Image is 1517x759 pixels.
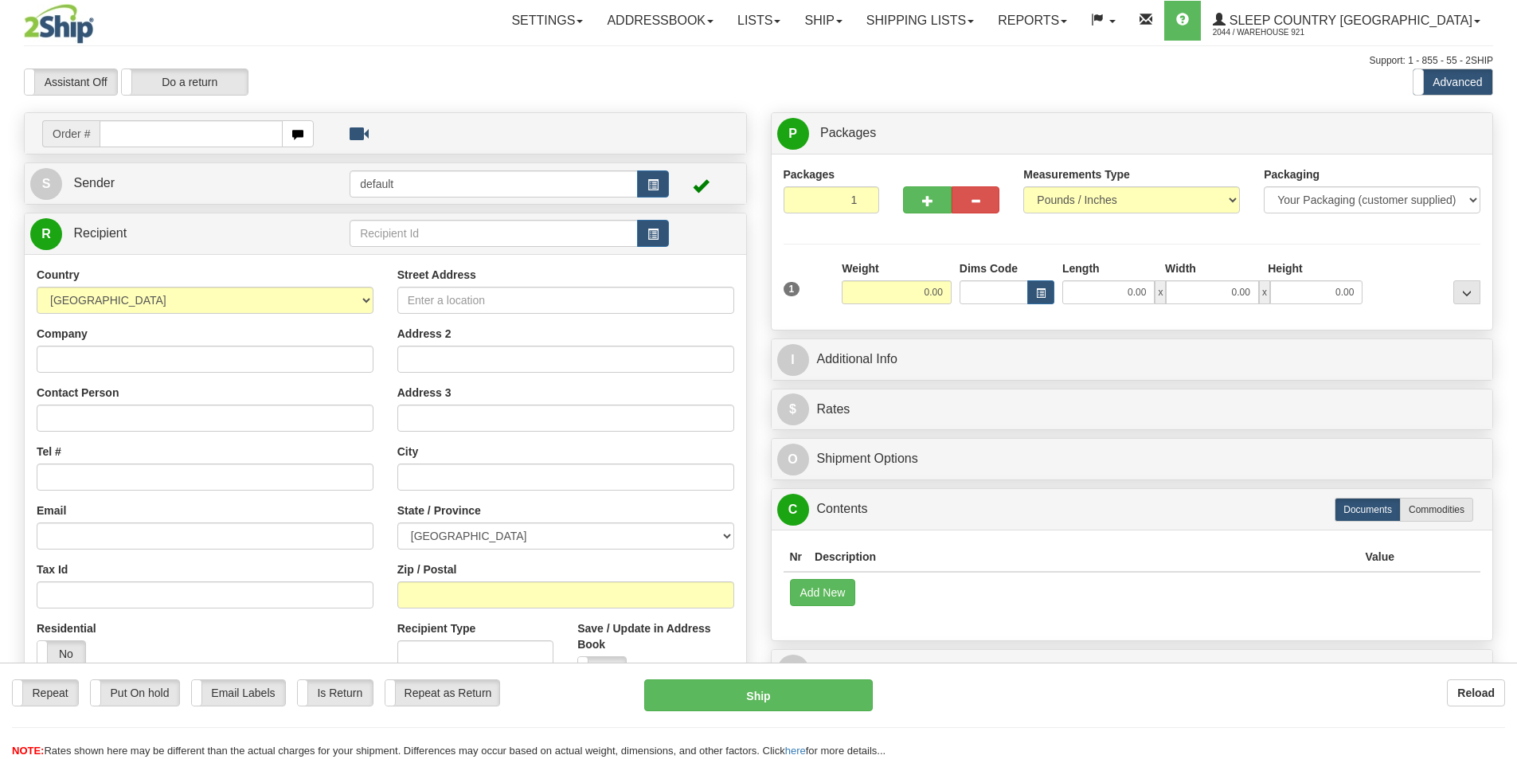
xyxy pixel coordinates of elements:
[784,282,800,296] span: 1
[1457,687,1495,699] b: Reload
[37,444,61,460] label: Tel #
[24,54,1493,68] div: Support: 1 - 855 - 55 - 2SHIP
[91,680,179,706] label: Put On hold
[37,620,96,636] label: Residential
[1023,166,1130,182] label: Measurements Type
[777,117,1488,150] a: P Packages
[12,745,44,757] span: NOTE:
[192,680,285,706] label: Email Labels
[777,393,809,425] span: $
[785,745,806,757] a: here
[784,166,835,182] label: Packages
[777,493,1488,526] a: CContents
[1264,166,1320,182] label: Packaging
[13,680,78,706] label: Repeat
[777,443,1488,475] a: OShipment Options
[1226,14,1472,27] span: Sleep Country [GEOGRAPHIC_DATA]
[777,654,1488,687] a: RReturn Shipment
[986,1,1079,41] a: Reports
[385,680,499,706] label: Repeat as Return
[1155,280,1166,304] span: x
[37,326,88,342] label: Company
[397,620,476,636] label: Recipient Type
[30,167,350,200] a: S Sender
[725,1,792,41] a: Lists
[777,343,1488,376] a: IAdditional Info
[777,494,809,526] span: C
[1268,260,1303,276] label: Height
[777,655,809,687] span: R
[1062,260,1100,276] label: Length
[37,641,85,667] label: No
[1453,280,1480,304] div: ...
[777,444,809,475] span: O
[784,542,809,572] th: Nr
[1201,1,1492,41] a: Sleep Country [GEOGRAPHIC_DATA] 2044 / Warehouse 921
[397,385,452,401] label: Address 3
[397,561,457,577] label: Zip / Postal
[777,344,809,376] span: I
[644,679,873,711] button: Ship
[1480,298,1515,460] iframe: chat widget
[577,620,733,652] label: Save / Update in Address Book
[37,561,68,577] label: Tax Id
[842,260,878,276] label: Weight
[350,170,638,198] input: Sender Id
[820,126,876,139] span: Packages
[1259,280,1270,304] span: x
[37,267,80,283] label: Country
[397,503,481,518] label: State / Province
[30,168,62,200] span: S
[350,220,638,247] input: Recipient Id
[397,267,476,283] label: Street Address
[777,118,809,150] span: P
[30,217,315,250] a: R Recipient
[777,393,1488,426] a: $Rates
[1213,25,1332,41] span: 2044 / Warehouse 921
[595,1,725,41] a: Addressbook
[808,542,1359,572] th: Description
[42,120,100,147] span: Order #
[1413,69,1492,95] label: Advanced
[397,444,418,460] label: City
[1447,679,1505,706] button: Reload
[960,260,1018,276] label: Dims Code
[792,1,854,41] a: Ship
[397,287,734,314] input: Enter a location
[73,176,115,190] span: Sender
[37,503,66,518] label: Email
[499,1,595,41] a: Settings
[37,385,119,401] label: Contact Person
[1335,498,1401,522] label: Documents
[1165,260,1196,276] label: Width
[578,657,626,683] label: No
[854,1,986,41] a: Shipping lists
[1359,542,1401,572] th: Value
[122,69,248,95] label: Do a return
[30,218,62,250] span: R
[790,579,856,606] button: Add New
[24,4,94,44] img: logo2044.jpg
[298,680,373,706] label: Is Return
[1400,498,1473,522] label: Commodities
[25,69,117,95] label: Assistant Off
[73,226,127,240] span: Recipient
[397,326,452,342] label: Address 2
